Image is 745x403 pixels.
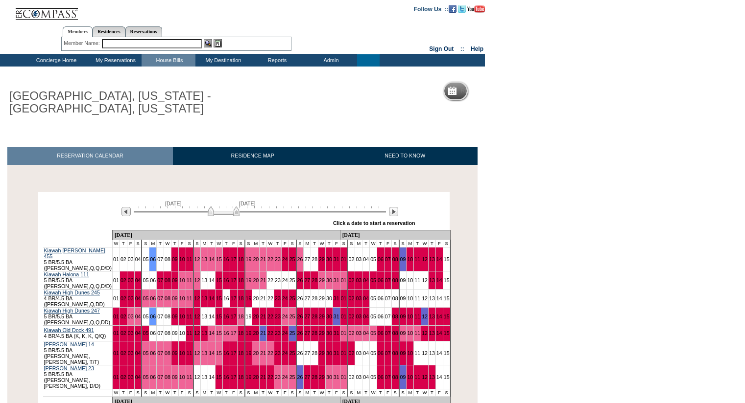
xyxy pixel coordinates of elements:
[209,295,215,301] a: 14
[149,240,157,247] td: M
[165,295,170,301] a: 08
[187,256,192,262] a: 11
[370,330,376,336] a: 05
[400,330,406,336] a: 09
[231,313,237,319] a: 17
[64,39,101,47] div: Member Name:
[282,330,288,336] a: 24
[400,256,406,262] a: 09
[389,207,398,216] img: Next
[407,350,413,356] a: 10
[195,54,249,67] td: My Destination
[223,374,229,380] a: 16
[289,374,295,380] a: 25
[378,350,384,356] a: 06
[422,330,428,336] a: 12
[172,374,178,380] a: 09
[120,330,126,336] a: 02
[135,350,141,356] a: 04
[143,330,148,336] a: 05
[436,256,442,262] a: 14
[208,240,216,247] td: T
[363,295,369,301] a: 04
[282,313,288,319] a: 24
[143,295,148,301] a: 05
[356,313,361,319] a: 03
[385,256,391,262] a: 07
[297,374,303,380] a: 26
[392,330,398,336] a: 08
[385,277,391,283] a: 07
[341,295,347,301] a: 01
[127,240,134,247] td: F
[304,330,310,336] a: 27
[326,350,332,356] a: 30
[282,374,288,380] a: 24
[150,350,156,356] a: 06
[179,277,185,283] a: 10
[172,313,178,319] a: 09
[449,5,457,13] img: Become our fan on Facebook
[223,277,229,283] a: 16
[400,374,406,380] a: 09
[231,295,237,301] a: 17
[113,374,119,380] a: 01
[297,313,303,319] a: 26
[113,330,119,336] a: 01
[249,54,303,67] td: Reports
[150,295,156,301] a: 06
[238,350,244,356] a: 18
[128,330,134,336] a: 03
[275,330,281,336] a: 23
[340,230,450,240] td: [DATE]
[246,350,252,356] a: 19
[120,295,126,301] a: 02
[429,45,454,52] a: Sign Out
[289,256,295,262] a: 25
[392,277,398,283] a: 08
[414,313,420,319] a: 11
[289,350,295,356] a: 25
[157,277,163,283] a: 07
[297,277,303,283] a: 26
[113,313,119,319] a: 01
[436,277,442,283] a: 14
[143,350,148,356] a: 05
[363,277,369,283] a: 04
[245,240,252,247] td: S
[460,88,535,94] h5: Reservation Calendar
[378,256,384,262] a: 06
[349,277,355,283] a: 02
[267,374,273,380] a: 22
[319,313,325,319] a: 29
[135,313,141,319] a: 04
[407,313,413,319] a: 10
[341,374,347,380] a: 01
[165,374,170,380] a: 08
[400,350,406,356] a: 09
[341,313,347,319] a: 01
[436,330,442,336] a: 14
[128,277,134,283] a: 03
[187,277,192,283] a: 11
[216,350,222,356] a: 15
[172,277,178,283] a: 09
[128,313,134,319] a: 03
[471,45,483,52] a: Help
[252,240,260,247] td: M
[201,295,207,301] a: 13
[113,240,120,247] td: W
[312,313,317,319] a: 28
[179,313,185,319] a: 10
[178,240,186,247] td: F
[334,256,339,262] a: 31
[216,374,222,380] a: 15
[326,313,332,319] a: 30
[363,330,369,336] a: 04
[157,295,163,301] a: 07
[267,256,273,262] a: 22
[436,313,442,319] a: 14
[150,374,156,380] a: 06
[128,295,134,301] a: 03
[216,330,222,336] a: 15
